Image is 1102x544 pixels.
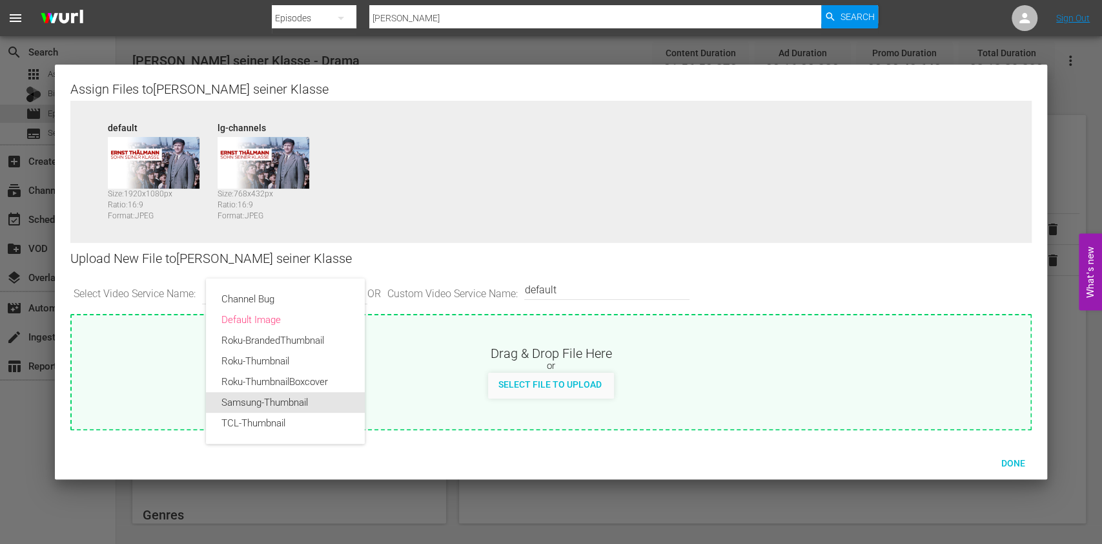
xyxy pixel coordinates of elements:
[221,309,349,330] div: Default Image
[221,392,349,413] div: Samsung-Thumbnail
[221,351,349,371] div: Roku-Thumbnail
[221,289,349,309] div: Channel Bug
[1079,234,1102,311] button: Open Feedback Widget
[221,413,349,434] div: TCL-Thumbnail
[221,371,349,392] div: Roku-ThumbnailBoxcover
[221,330,349,351] div: Roku-BrandedThumbnail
